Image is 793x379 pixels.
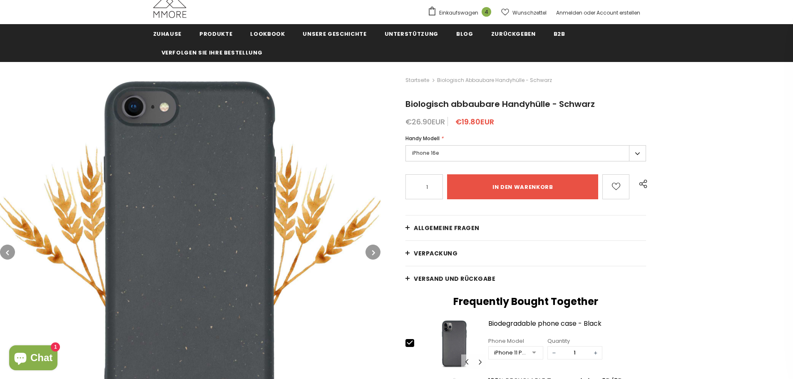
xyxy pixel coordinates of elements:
[405,116,445,127] span: €26.90EUR
[488,337,543,345] div: Phone Model
[405,216,646,240] a: Allgemeine Fragen
[405,295,646,308] h2: Frequently Bought Together
[556,9,582,16] a: Anmelden
[414,249,457,258] span: Verpackung
[153,30,182,38] span: Zuhause
[199,30,232,38] span: Produkte
[447,174,598,199] input: in den warenkorb
[439,9,478,17] span: Einkaufswagen
[597,9,640,16] a: Account erstellen
[488,320,646,334] a: Biodegradable phone case - Black
[405,241,646,266] a: Verpackung
[303,30,366,38] span: Unsere Geschichte
[482,7,491,17] span: 4
[385,24,438,43] a: Unterstützung
[455,116,494,127] span: €19.80EUR
[199,24,232,43] a: Produkte
[414,224,480,232] span: Allgemeine Fragen
[494,349,526,357] div: iPhone 11 PRO MAX
[491,30,536,38] span: Zurückgeben
[405,145,646,161] label: iPhone 16e
[405,135,440,142] span: Handy Modell
[422,318,486,369] img: iPhone 11 Pro Biodegradable Phone Case
[589,347,602,359] span: +
[584,9,595,16] span: oder
[153,24,182,43] a: Zuhause
[303,24,366,43] a: Unsere Geschichte
[250,30,285,38] span: Lookbook
[554,24,565,43] a: B2B
[456,30,473,38] span: Blog
[428,6,495,19] a: Einkaufswagen 4
[414,275,495,283] span: Versand und Rückgabe
[456,24,473,43] a: Blog
[547,337,602,345] div: Quantity
[405,98,595,110] span: Biologisch abbaubare Handyhülle - Schwarz
[405,75,429,85] a: Startseite
[405,266,646,291] a: Versand und Rückgabe
[554,30,565,38] span: B2B
[501,5,547,20] a: Wunschzettel
[162,49,263,57] span: Verfolgen Sie Ihre Bestellung
[491,24,536,43] a: Zurückgeben
[385,30,438,38] span: Unterstützung
[512,9,547,17] span: Wunschzettel
[7,345,60,372] inbox-online-store-chat: Onlineshop-Chat von Shopify
[548,347,560,359] span: −
[437,75,552,85] span: Biologisch abbaubare Handyhülle - Schwarz
[250,24,285,43] a: Lookbook
[162,43,263,62] a: Verfolgen Sie Ihre Bestellung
